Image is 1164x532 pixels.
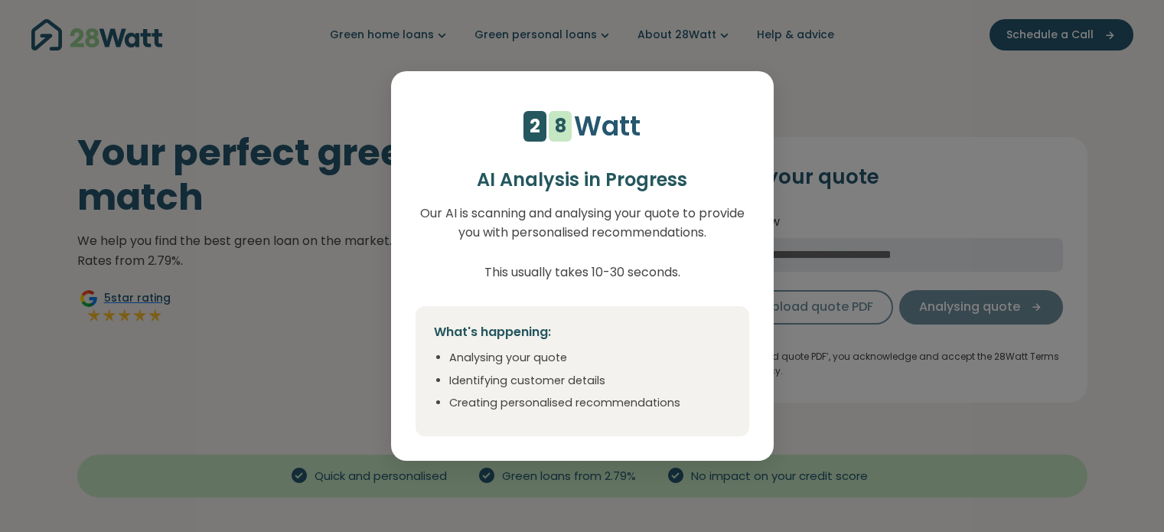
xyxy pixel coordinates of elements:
[449,395,731,412] li: Creating personalised recommendations
[574,105,641,148] p: Watt
[449,373,731,390] li: Identifying customer details
[416,169,749,191] h2: AI Analysis in Progress
[416,204,749,282] p: Our AI is scanning and analysing your quote to provide you with personalised recommendations. Thi...
[449,350,731,367] li: Analysing your quote
[530,111,540,142] div: 2
[434,325,731,341] h4: What's happening:
[555,111,566,142] div: 8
